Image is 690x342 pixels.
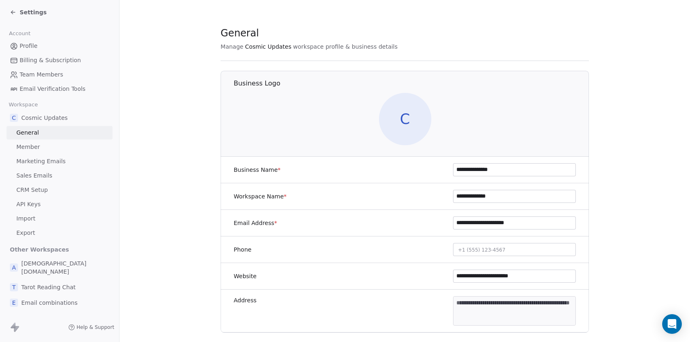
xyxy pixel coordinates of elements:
a: Sales Emails [7,169,113,182]
a: Export [7,226,113,240]
span: E [10,299,18,307]
a: API Keys [7,198,113,211]
span: Settings [20,8,47,16]
span: Workspace [5,99,41,111]
span: General [16,128,39,137]
span: C [379,93,431,145]
label: Email Address [234,219,277,227]
h1: Business Logo [234,79,589,88]
span: Help & Support [77,324,114,331]
span: Other Workspaces [7,243,72,256]
label: Phone [234,245,251,254]
a: Profile [7,39,113,53]
button: +1 (555) 123-4567 [453,243,576,256]
span: Export [16,229,35,237]
span: Marketing Emails [16,157,65,166]
span: Billing & Subscription [20,56,81,65]
a: Settings [10,8,47,16]
span: Import [16,214,35,223]
a: Help & Support [68,324,114,331]
span: General [221,27,259,39]
span: Email combinations [21,299,78,307]
span: +1 (555) 123-4567 [458,247,505,253]
span: T [10,283,18,291]
span: API Keys [16,200,41,209]
a: Billing & Subscription [7,54,113,67]
span: Email Verification Tools [20,85,86,93]
span: Member [16,143,40,151]
a: CRM Setup [7,183,113,197]
a: Member [7,140,113,154]
span: Manage [221,43,244,51]
a: General [7,126,113,139]
span: Cosmic Updates [245,43,291,51]
span: CRM Setup [16,186,48,194]
a: Email Verification Tools [7,82,113,96]
label: Address [234,296,257,304]
a: Team Members [7,68,113,81]
a: Import [7,212,113,225]
label: Business Name [234,166,281,174]
div: Open Intercom Messenger [662,314,682,334]
label: Website [234,272,257,280]
label: Workspace Name [234,192,286,200]
span: Profile [20,42,38,50]
span: Tarot Reading Chat [21,283,76,291]
span: Cosmic Updates [21,114,68,122]
span: C [10,114,18,122]
span: [DEMOGRAPHIC_DATA][DOMAIN_NAME] [21,259,109,276]
span: Team Members [20,70,63,79]
span: workspace profile & business details [293,43,398,51]
span: A [10,263,18,272]
span: Account [5,27,34,40]
a: Marketing Emails [7,155,113,168]
span: Sales Emails [16,171,52,180]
